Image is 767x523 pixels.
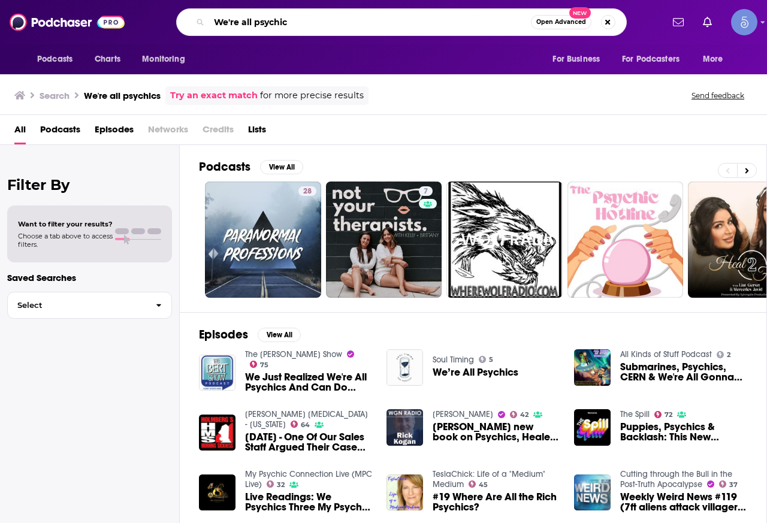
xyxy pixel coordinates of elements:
img: 10-25-19 - One Of Our Sales Staff Argued Their Case For Supporting Psychics And John And Brady De... [199,415,235,451]
a: EpisodesView All [199,327,301,342]
button: open menu [29,48,88,71]
button: Open AdvancedNew [531,15,591,29]
span: 75 [260,362,268,368]
span: 45 [479,482,488,488]
h3: We're all psychics [84,90,161,101]
button: Show profile menu [731,9,757,35]
span: 32 [277,482,285,488]
a: Submarines, Psychics, CERN & We're All Gonna Burn! [620,362,747,382]
span: Open Advanced [536,19,586,25]
button: open menu [134,48,200,71]
span: 7 [424,186,428,198]
img: Weekly Weird News #119 (7ft aliens attack villagers in Peru/AI fortune tellers replacing psychics) [574,474,611,511]
span: [PERSON_NAME] new book on Psychics, Healers & Mediums: “They’re not burning patchouli, they’re sa... [433,422,560,442]
span: Puppies, Psychics & Backlash: This New Celebrity Interview Has It All [620,422,747,442]
a: We’re All Psychics [433,367,518,377]
img: Podchaser - Follow, Share and Rate Podcasts [10,11,125,34]
img: Submarines, Psychics, CERN & We're All Gonna Burn! [574,349,611,386]
span: Want to filter your results? [18,220,113,228]
a: Lists [248,120,266,144]
span: More [703,51,723,68]
a: 10-25-19 - One Of Our Sales Staff Argued Their Case For Supporting Psychics And John And Brady De... [245,432,372,452]
button: View All [258,328,301,342]
span: Podcasts [37,51,73,68]
span: Charts [95,51,120,68]
a: All [14,120,26,144]
button: open menu [614,48,697,71]
span: We Just Realized We're All Psychics And Can Do Readings Live On Air [245,372,372,392]
a: Episodes [95,120,134,144]
img: User Profile [731,9,757,35]
span: Select [8,301,146,309]
a: Podcasts [40,120,80,144]
span: Monitoring [142,51,185,68]
a: 28 [298,186,316,196]
img: We Just Realized We're All Psychics And Can Do Readings Live On Air [199,355,235,391]
a: All Kinds of Stuff Podcast [620,349,712,359]
button: Select [7,292,172,319]
span: 64 [301,422,310,428]
img: Puppies, Psychics & Backlash: This New Celebrity Interview Has It All [574,409,611,446]
img: Jenniffer Weigel’s new book on Psychics, Healers & Mediums: “They’re not burning patchouli, they’... [386,409,423,446]
a: TeslaChick: Life of a "Medium" Medium [433,469,545,489]
button: View All [260,160,303,174]
div: Search podcasts, credits, & more... [176,8,627,36]
a: Show notifications dropdown [698,12,717,32]
span: Logged in as Spiral5-G1 [731,9,757,35]
span: for more precise results [260,89,364,102]
span: Weekly Weird News #119 (7ft aliens attack villagers in [GEOGRAPHIC_DATA]/AI fortune tellers repla... [620,492,747,512]
img: #19 Where Are All the Rich Psychics? [386,474,423,511]
button: open menu [544,48,615,71]
a: The Bert Show [245,349,342,359]
span: Live Readings: We Psychics Three My Psychic Connection with 3 Psychics [245,492,372,512]
a: #19 Where Are All the Rich Psychics? [433,492,560,512]
a: 45 [469,480,488,488]
a: 64 [291,421,310,428]
img: Live Readings: We Psychics Three My Psychic Connection with 3 Psychics [199,474,235,511]
a: My Psychic Connection Live (MPC Live) [245,469,372,489]
span: Choose a tab above to access filters. [18,232,113,249]
a: 32 [267,480,285,488]
a: Jenniffer Weigel’s new book on Psychics, Healers & Mediums: “They’re not burning patchouli, they’... [433,422,560,442]
a: Holmberg's Morning Sickness - Arizona [245,409,368,430]
a: 7 [326,182,442,298]
span: 37 [729,482,738,488]
span: [DATE] - One Of Our Sales Staff Argued Their Case For Supporting Psychics And [PERSON_NAME] And [... [245,432,372,452]
button: Send feedback [688,90,748,101]
a: 7 [419,186,433,196]
span: For Business [552,51,600,68]
span: 2 [727,352,730,358]
img: We’re All Psychics [386,349,423,386]
button: open menu [694,48,738,71]
span: Networks [148,120,188,144]
span: 28 [303,186,312,198]
a: Rick Kogan [433,409,493,419]
p: Saved Searches [7,272,172,283]
a: The Spill [620,409,650,419]
h3: Search [40,90,70,101]
h2: Filter By [7,176,172,194]
a: Charts [87,48,128,71]
a: 28 [205,182,321,298]
input: Search podcasts, credits, & more... [209,13,531,32]
h2: Podcasts [199,159,250,174]
a: Cutting through the Bull in the Post-Truth Apocalypse [620,469,732,489]
a: 2 [717,351,731,358]
a: 72 [654,411,673,418]
a: 37 [719,480,738,488]
span: New [569,7,591,19]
